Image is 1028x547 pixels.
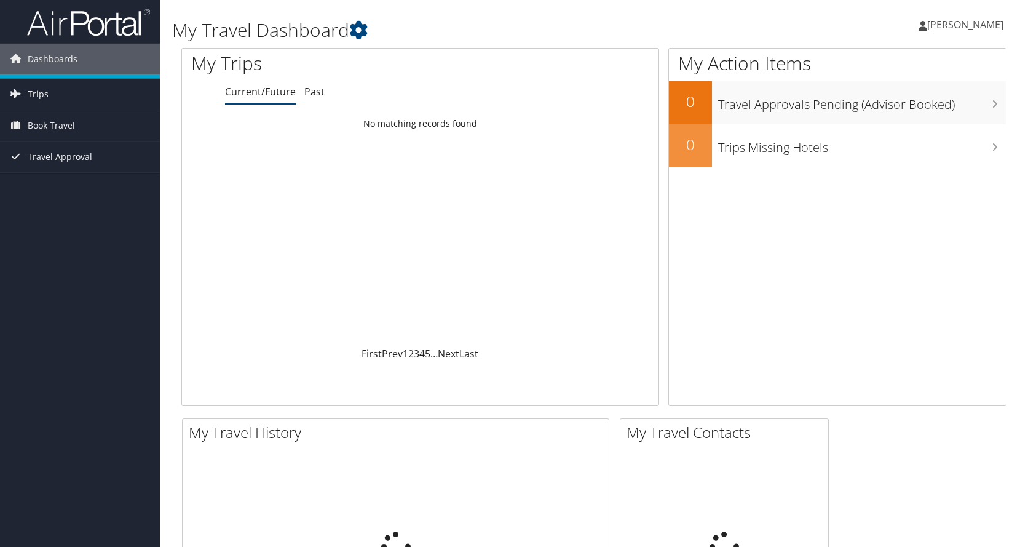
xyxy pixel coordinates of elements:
[382,347,403,361] a: Prev
[189,422,609,443] h2: My Travel History
[459,347,478,361] a: Last
[172,17,735,43] h1: My Travel Dashboard
[425,347,430,361] a: 5
[414,347,419,361] a: 3
[927,18,1003,31] span: [PERSON_NAME]
[191,50,451,76] h1: My Trips
[438,347,459,361] a: Next
[182,113,658,135] td: No matching records found
[28,110,75,141] span: Book Travel
[28,142,92,172] span: Travel Approval
[408,347,414,361] a: 2
[718,90,1006,113] h3: Travel Approvals Pending (Advisor Booked)
[669,91,712,112] h2: 0
[225,85,296,98] a: Current/Future
[919,6,1016,43] a: [PERSON_NAME]
[430,347,438,361] span: …
[669,50,1006,76] h1: My Action Items
[28,44,77,74] span: Dashboards
[27,8,150,37] img: airportal-logo.png
[28,79,49,110] span: Trips
[403,347,408,361] a: 1
[669,134,712,155] h2: 0
[718,133,1006,156] h3: Trips Missing Hotels
[669,81,1006,124] a: 0Travel Approvals Pending (Advisor Booked)
[419,347,425,361] a: 4
[627,422,828,443] h2: My Travel Contacts
[304,85,325,98] a: Past
[362,347,382,361] a: First
[669,124,1006,167] a: 0Trips Missing Hotels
